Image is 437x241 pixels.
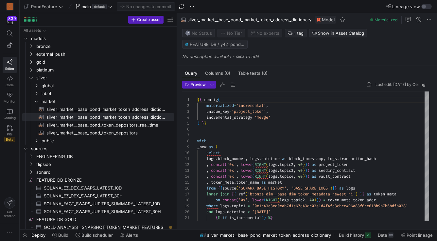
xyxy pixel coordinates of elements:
[319,197,321,203] span: )
[211,162,225,167] span: concat
[206,103,234,108] span: materialized
[335,186,337,191] span: }
[227,162,236,167] span: '0x'
[31,4,57,9] span: PondFeature
[339,156,376,161] span: transaction_hash
[190,82,206,87] span: Preview
[303,168,305,173] span: )
[3,122,17,145] a: PRsBeta
[220,30,226,36] img: No tier
[211,168,225,173] span: concat
[204,97,218,102] span: config
[206,156,216,161] span: logs
[224,71,230,75] span: (0)
[204,121,206,126] span: }
[3,195,17,220] button: Getstarted
[182,179,189,185] div: 15
[268,168,277,173] span: logs
[298,174,303,179] span: 40
[262,71,268,75] span: (0)
[312,174,316,179] span: as
[22,97,174,105] div: Press SPACE to select this row.
[92,4,107,9] span: default
[22,192,174,200] div: Press SPACE to select this row.
[200,97,202,102] span: {
[211,180,234,185] span: token_meta
[245,191,248,197] span: (
[248,29,282,37] button: No experts
[182,132,189,138] div: 7
[216,144,218,150] span: (
[277,168,280,173] span: .
[375,230,396,241] button: Data80
[374,191,396,197] span: token_meta
[264,197,266,203] span: (
[238,71,268,75] span: Table tests
[22,90,174,97] div: Press SPACE to select this row.
[182,168,189,173] div: 13
[3,1,17,12] a: C
[22,34,174,42] div: Press SPACE to select this row.
[74,2,114,11] button: maindefault
[6,83,14,87] span: Code
[252,174,254,179] span: (
[317,18,321,22] img: undefined
[232,109,266,114] span: 'project_token'
[220,186,222,191] span: {
[305,174,307,179] span: )
[323,156,325,161] span: ,
[222,186,236,191] span: source
[305,162,307,167] span: )
[182,29,215,37] button: No statusNo Status
[293,162,296,167] span: ,
[229,203,232,209] span: .
[22,105,174,113] a: silver_market__base_pond_market_token_address_dictionary_real_time​​​​​​​​​​
[182,120,189,126] div: 5
[206,180,209,185] span: ,
[266,162,268,167] span: (
[206,115,252,120] span: incremental_strategy
[22,129,174,137] div: Press SPACE to select this row.
[362,191,364,197] span: }
[268,162,277,167] span: logs
[22,129,174,137] a: silver_market__base_pond_token_depositors​​​​​​​​​​
[197,121,200,126] span: )
[4,116,16,120] span: Catalog
[353,197,376,203] span: token_addr
[407,232,433,238] span: Point lineage
[318,30,364,36] span: Show in Asset Catalog
[22,215,174,223] a: FEATURE_DB_GOLD​​​​​​​​
[305,197,307,203] span: ,
[44,224,166,231] span: GOLD_ANALYSIS__SNAPSHOT_TOKEN_MARKET_FEATURES​​​​​​​​​
[137,17,161,22] span: Create asset
[392,4,420,9] span: Lineage view
[4,99,16,103] span: Monitor
[378,232,387,238] span: Data
[319,168,355,173] span: seeding_contract
[206,150,220,155] span: select
[36,161,173,168] span: flipside
[319,162,348,167] span: project_token
[250,156,259,161] span: logs
[206,168,209,173] span: ,
[355,191,358,197] span: )
[46,129,166,137] span: silver_market__base_pond_token_depositors​​​​​​​​​​
[266,109,268,114] span: ,
[22,176,174,184] div: Press SPACE to select this row.
[3,57,17,73] a: Editor
[277,174,280,179] span: .
[182,203,189,209] div: 19
[58,232,68,238] span: Build
[73,230,116,241] button: Build scheduler
[254,174,266,179] span: RIGHT
[316,197,319,203] span: )
[187,17,311,22] span: silver_market__base_pond_market_token_address_dictionary
[24,28,41,33] div: All assets
[227,174,236,179] span: '0x'
[3,90,17,106] a: Monitor
[312,168,316,173] span: as
[232,203,245,209] span: topic1
[22,168,174,176] div: Press SPACE to select this row.
[44,192,166,200] span: SOLANA_EZ_DEX_SWAPS_LATEST_30H​​​​​​​​​
[22,223,174,231] a: GOLD_ANALYSIS__SNAPSHOT_TOKEN_MARKET_FEATURES​​​​​​​​​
